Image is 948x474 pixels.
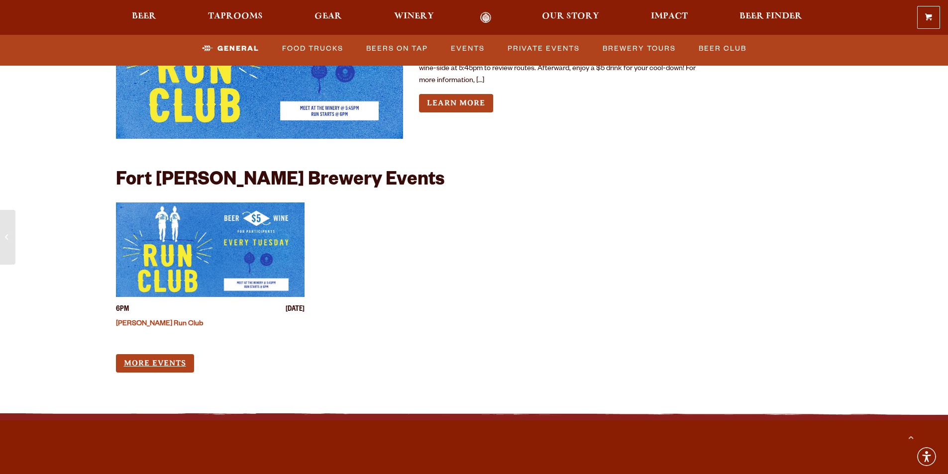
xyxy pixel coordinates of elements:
[132,12,156,20] span: Beer
[388,12,440,23] a: Winery
[394,12,434,20] span: Winery
[542,12,599,20] span: Our Story
[116,354,194,373] a: More Events (opens in a new window)
[116,171,444,192] h2: Fort [PERSON_NAME] Brewery Events
[467,12,505,23] a: Odell Home
[599,37,680,60] a: Brewery Tours
[278,37,347,60] a: Food Trucks
[362,37,432,60] a: Beers on Tap
[208,12,263,20] span: Taprooms
[898,424,923,449] a: Scroll to top
[308,12,348,23] a: Gear
[116,305,129,315] span: 6PM
[644,12,694,23] a: Impact
[504,37,584,60] a: Private Events
[651,12,688,20] span: Impact
[198,37,263,60] a: General
[733,12,809,23] a: Beer Finder
[125,12,163,23] a: Beer
[116,320,203,328] a: [PERSON_NAME] Run Club
[419,94,493,112] a: Learn more about Odell Run Club
[116,202,305,297] a: View event details
[535,12,606,23] a: Our Story
[286,305,305,315] span: [DATE]
[695,37,750,60] a: Beer Club
[916,446,938,468] div: Accessibility Menu
[739,12,802,20] span: Beer Finder
[315,12,342,20] span: Gear
[447,37,489,60] a: Events
[202,12,269,23] a: Taprooms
